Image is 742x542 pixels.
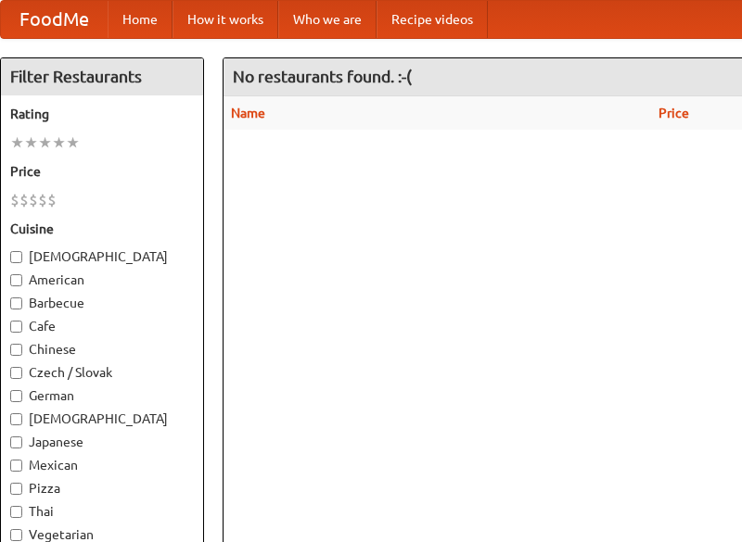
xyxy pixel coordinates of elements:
h5: Price [10,162,194,181]
input: Pizza [10,483,22,495]
label: Japanese [10,433,194,451]
label: German [10,386,194,405]
a: Recipe videos [377,1,488,38]
label: Cafe [10,317,194,335]
h5: Rating [10,105,194,123]
input: Mexican [10,460,22,472]
li: $ [29,190,38,210]
label: Pizza [10,479,194,498]
h4: Filter Restaurants [1,58,203,95]
a: Home [108,1,173,38]
input: Cafe [10,321,22,333]
li: ★ [66,132,80,153]
input: [DEMOGRAPHIC_DATA] [10,251,22,263]
input: Czech / Slovak [10,367,22,379]
input: Japanese [10,436,22,448]
li: $ [38,190,47,210]
input: Barbecue [10,297,22,309]
li: ★ [24,132,38,153]
a: Name [231,106,265,120]
h5: Cuisine [10,220,194,238]
ng-pluralize: No restaurants found. :-( [233,68,412,85]
input: Vegetarian [10,529,22,541]
label: [DEMOGRAPHIC_DATA] [10,247,194,266]
a: Who we are [278,1,377,38]
li: ★ [52,132,66,153]
input: Thai [10,506,22,518]
li: ★ [10,132,24,153]
label: [DEMOGRAPHIC_DATA] [10,410,194,428]
label: Czech / Slovak [10,363,194,382]
li: $ [47,190,57,210]
label: Chinese [10,340,194,359]
li: $ [19,190,29,210]
a: Price [659,106,689,120]
input: American [10,274,22,286]
input: Chinese [10,344,22,356]
li: ★ [38,132,52,153]
li: $ [10,190,19,210]
label: Mexican [10,456,194,474]
label: Thai [10,502,194,521]
a: FoodMe [1,1,108,38]
input: [DEMOGRAPHIC_DATA] [10,413,22,425]
label: American [10,271,194,289]
a: How it works [173,1,278,38]
label: Barbecue [10,294,194,312]
input: German [10,390,22,402]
